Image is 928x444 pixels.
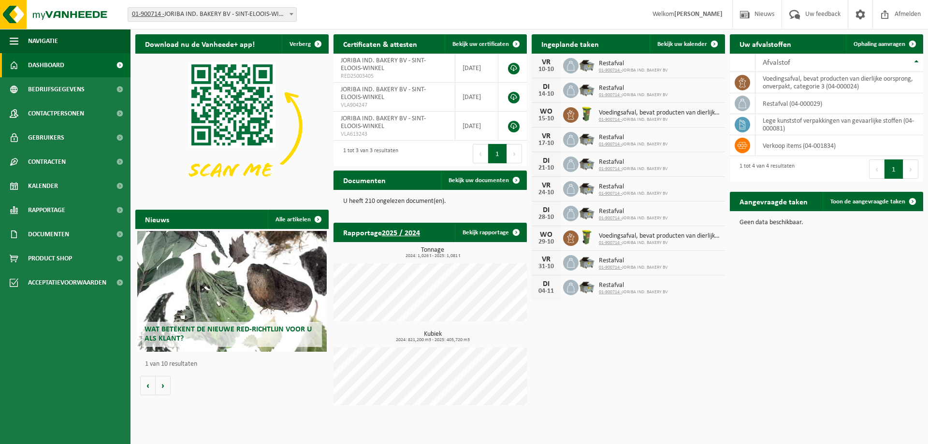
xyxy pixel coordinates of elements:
span: Gebruikers [28,126,64,150]
tcxspan: Call 01-900714 - via 3CX [599,166,622,172]
span: Ophaling aanvragen [854,41,905,47]
h2: Download nu de Vanheede+ app! [135,34,264,53]
a: Ophaling aanvragen [846,34,922,54]
span: JORIBA IND. BAKERY BV [599,68,668,73]
span: JORIBA IND. BAKERY BV [599,166,668,172]
span: Bekijk uw documenten [449,177,509,184]
h2: Rapportage [333,223,430,242]
span: Restafval [599,158,668,166]
td: [DATE] [455,112,498,141]
tcxspan: Call 2025 / 2024 via 3CX [382,229,420,237]
span: JORIBA IND. BAKERY BV [599,289,668,295]
p: Geen data beschikbaar. [739,219,913,226]
div: VR [536,132,556,140]
span: Acceptatievoorwaarden [28,271,106,295]
td: lege kunststof verpakkingen van gevaarlijke stoffen (04-000081) [755,114,923,135]
span: Bedrijfsgegevens [28,77,85,101]
img: WB-5000-GAL-GY-04 [579,278,595,295]
button: Next [507,144,522,163]
td: [DATE] [455,83,498,112]
span: VLA613243 [341,130,448,138]
a: Wat betekent de nieuwe RED-richtlijn voor u als klant? [137,231,327,352]
td: verkoop items (04-001834) [755,135,923,156]
span: JORIBA IND. BAKERY BV [599,92,668,98]
span: Toon de aangevraagde taken [830,199,905,205]
span: Voedingsafval, bevat producten van dierlijke oorsprong, onverpakt, categorie 3 [599,232,720,240]
tcxspan: Call 01-900714 - via 3CX [132,11,164,18]
button: Verberg [282,34,328,54]
span: Contactpersonen [28,101,84,126]
span: Bekijk uw certificaten [452,41,509,47]
img: WB-5000-GAL-GY-04 [579,155,595,172]
a: Toon de aangevraagde taken [823,192,922,211]
span: JORIBA IND. BAKERY BV [599,240,720,246]
span: Voedingsafval, bevat producten van dierlijke oorsprong, onverpakt, categorie 3 [599,109,720,117]
span: Restafval [599,257,668,265]
span: 01-900714 - JORIBA IND. BAKERY BV - SINT-ELOOIS-WINKEL [128,8,296,21]
tcxspan: Call 01-900714 - via 3CX [599,117,622,122]
div: WO [536,108,556,115]
div: 14-10 [536,91,556,98]
button: Volgende [156,376,171,395]
span: Restafval [599,282,668,289]
button: Previous [473,144,488,163]
span: Restafval [599,60,668,68]
button: 1 [488,144,507,163]
div: VR [536,58,556,66]
span: Kalender [28,174,58,198]
button: Next [903,159,918,179]
span: JORIBA IND. BAKERY BV - SINT-ELOOIS-WINKEL [341,86,426,101]
span: Restafval [599,134,668,142]
img: WB-0060-HPE-GN-50 [579,229,595,245]
button: Vorige [140,376,156,395]
a: Bekijk uw documenten [441,171,526,190]
span: 01-900714 - JORIBA IND. BAKERY BV - SINT-ELOOIS-WINKEL [128,7,297,22]
h2: Ingeplande taken [532,34,609,53]
div: DI [536,83,556,91]
span: Restafval [599,183,668,191]
div: DI [536,157,556,165]
span: JORIBA IND. BAKERY BV [599,142,668,147]
span: Verberg [290,41,311,47]
div: 1 tot 4 van 4 resultaten [735,158,795,180]
div: 21-10 [536,165,556,172]
a: Alle artikelen [268,210,328,229]
h2: Aangevraagde taken [730,192,817,211]
img: WB-5000-GAL-GY-04 [579,204,595,221]
img: WB-5000-GAL-GY-04 [579,254,595,270]
span: Wat betekent de nieuwe RED-richtlijn voor u als klant? [145,326,312,343]
img: WB-5000-GAL-GY-04 [579,57,595,73]
span: JORIBA IND. BAKERY BV [599,191,668,197]
span: RED25003405 [341,72,448,80]
div: 31-10 [536,263,556,270]
tcxspan: Call 01-900714 - via 3CX [599,215,622,221]
div: 17-10 [536,140,556,147]
p: U heeft 210 ongelezen document(en). [343,198,517,205]
img: WB-5000-GAL-GY-04 [579,81,595,98]
span: JORIBA IND. BAKERY BV - SINT-ELOOIS-WINKEL [341,115,426,130]
h3: Tonnage [338,247,527,258]
tcxspan: Call 01-900714 - via 3CX [599,240,622,245]
button: 1 [884,159,903,179]
span: Navigatie [28,29,58,53]
div: 28-10 [536,214,556,221]
img: Download de VHEPlus App [135,54,329,199]
tcxspan: Call 01-900714 - via 3CX [599,191,622,196]
div: 15-10 [536,115,556,122]
img: WB-5000-GAL-GY-04 [579,180,595,196]
span: Documenten [28,222,69,246]
div: 04-11 [536,288,556,295]
div: 24-10 [536,189,556,196]
tcxspan: Call 01-900714 - via 3CX [599,289,622,295]
a: Bekijk uw certificaten [445,34,526,54]
span: 2024: 821,200 m3 - 2025: 405,720 m3 [338,338,527,343]
span: Bekijk uw kalender [657,41,707,47]
h3: Kubiek [338,331,527,343]
div: 10-10 [536,66,556,73]
span: Restafval [599,208,668,215]
strong: [PERSON_NAME] [674,11,723,18]
div: WO [536,231,556,239]
td: voedingsafval, bevat producten van dierlijke oorsprong, onverpakt, categorie 3 (04-000024) [755,72,923,93]
span: Dashboard [28,53,64,77]
span: Contracten [28,150,66,174]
